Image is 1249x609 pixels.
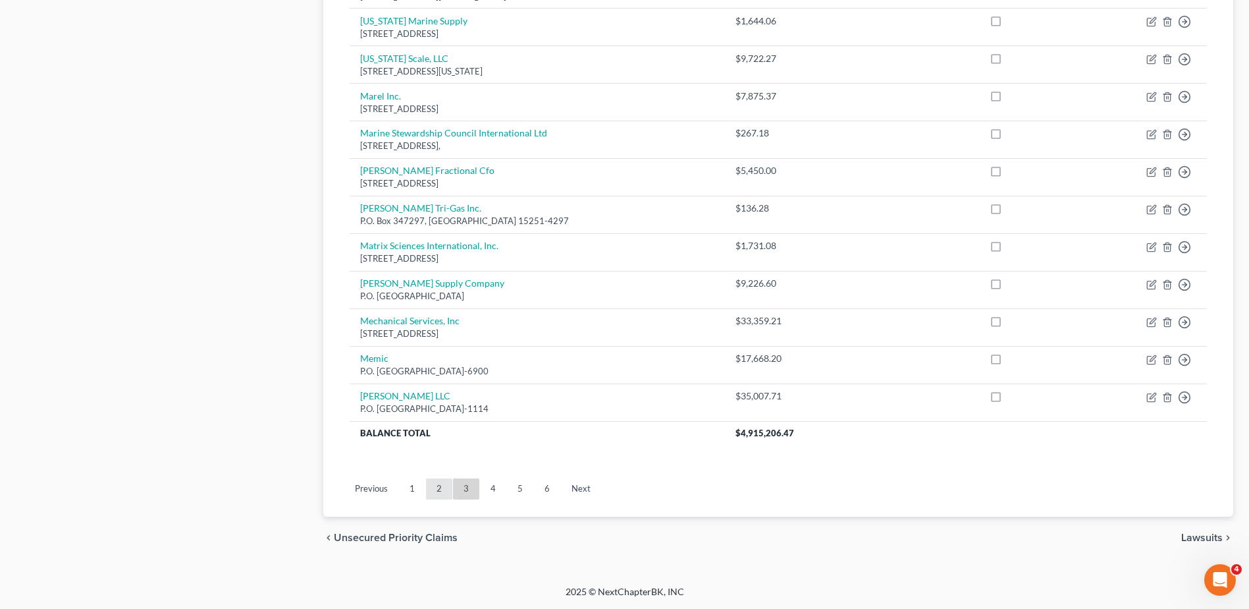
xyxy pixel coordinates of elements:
a: Mechanical Services, Inc [360,315,460,326]
div: $9,226.60 [735,277,830,290]
span: Lawsuits [1181,533,1223,543]
div: $17,668.20 [735,352,830,365]
div: [STREET_ADDRESS] [360,252,714,265]
div: P.O. [GEOGRAPHIC_DATA]-1114 [360,403,714,415]
a: Marine Stewardship Council International Ltd [360,127,547,138]
a: 5 [507,478,533,500]
a: [PERSON_NAME] Fractional Cfo [360,165,494,176]
a: Next [561,478,601,500]
div: $1,644.06 [735,14,830,28]
a: 3 [453,478,479,500]
div: [STREET_ADDRESS] [360,28,714,40]
div: P.O. Box 347297, [GEOGRAPHIC_DATA] 15251-4297 [360,215,714,227]
a: 2 [426,478,452,500]
a: Previous [344,478,398,500]
a: Matrix Sciences International, Inc. [360,240,498,251]
i: chevron_left [323,533,334,543]
a: Memic [360,353,388,364]
div: [STREET_ADDRESS], [360,140,714,152]
div: 2025 © NextChapterBK, INC [250,585,1000,609]
span: $4,915,206.47 [735,428,794,438]
div: $5,450.00 [735,164,830,177]
div: $136.28 [735,202,830,215]
span: Unsecured Priority Claims [334,533,458,543]
div: $9,722.27 [735,52,830,65]
a: Marel Inc. [360,90,401,101]
div: [STREET_ADDRESS] [360,328,714,340]
a: 1 [399,478,425,500]
div: $7,875.37 [735,90,830,103]
button: Lawsuits chevron_right [1181,533,1233,543]
th: Balance Total [350,421,725,445]
div: P.O. [GEOGRAPHIC_DATA]-6900 [360,365,714,378]
iframe: Intercom live chat [1204,564,1236,596]
div: $267.18 [735,127,830,140]
a: [US_STATE] Scale, LLC [360,53,448,64]
a: [PERSON_NAME] Supply Company [360,277,504,289]
a: [PERSON_NAME] Tri-Gas Inc. [360,202,481,214]
div: [STREET_ADDRESS] [360,103,714,115]
div: $33,359.21 [735,314,830,328]
a: 4 [480,478,506,500]
div: $35,007.71 [735,390,830,403]
div: P.O. [GEOGRAPHIC_DATA] [360,290,714,303]
a: 6 [534,478,560,500]
i: chevron_right [1223,533,1233,543]
a: [PERSON_NAME] LLC [360,390,450,401]
button: chevron_left Unsecured Priority Claims [323,533,458,543]
div: [STREET_ADDRESS] [360,177,714,190]
span: 4 [1231,564,1242,575]
a: [US_STATE] Marine Supply [360,15,467,26]
div: [STREET_ADDRESS][US_STATE] [360,65,714,78]
div: $1,731.08 [735,239,830,252]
